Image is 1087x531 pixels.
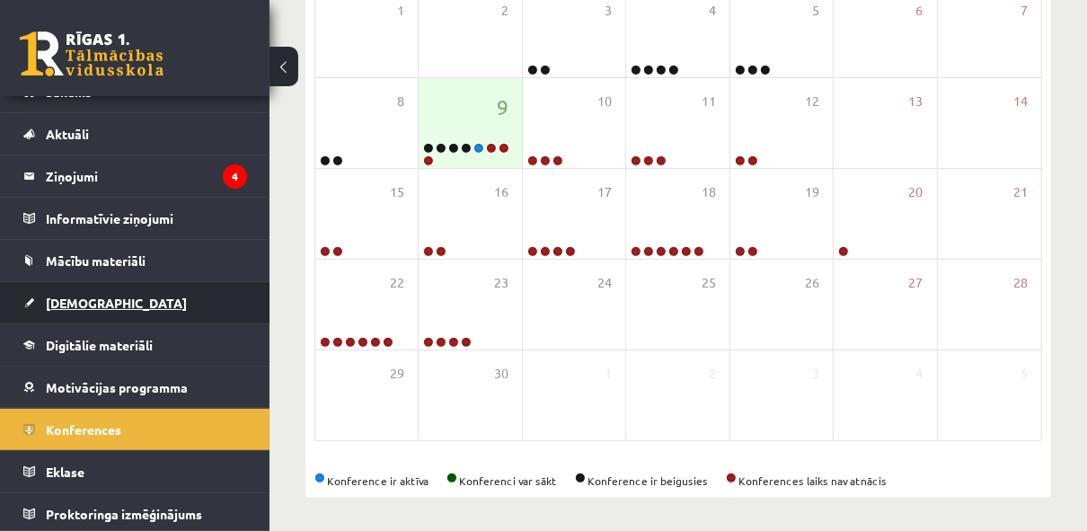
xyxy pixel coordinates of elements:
[23,324,247,366] a: Digitālie materiāli
[23,113,247,155] a: Aktuāli
[916,1,924,21] span: 6
[501,1,508,21] span: 2
[20,31,163,76] a: Rīgas 1. Tālmācības vidusskola
[1013,92,1028,111] span: 14
[909,182,924,202] span: 20
[909,273,924,293] span: 27
[23,367,247,408] a: Motivācijas programma
[23,409,247,450] a: Konferences
[46,421,121,438] span: Konferences
[1013,273,1028,293] span: 28
[23,155,247,197] a: Ziņojumi4
[597,92,612,111] span: 10
[223,164,247,189] i: 4
[605,1,612,21] span: 3
[46,464,84,480] span: Eklase
[23,451,247,492] a: Eklase
[812,1,819,21] span: 5
[23,282,247,323] a: [DEMOGRAPHIC_DATA]
[397,92,404,111] span: 8
[46,295,187,311] span: [DEMOGRAPHIC_DATA]
[390,182,404,202] span: 15
[805,182,819,202] span: 19
[702,92,716,111] span: 11
[1021,364,1028,384] span: 5
[46,155,247,197] legend: Ziņojumi
[494,182,508,202] span: 16
[390,273,404,293] span: 22
[605,364,612,384] span: 1
[494,364,508,384] span: 30
[46,252,146,269] span: Mācību materiāli
[1021,1,1028,21] span: 7
[805,273,819,293] span: 26
[23,240,247,281] a: Mācību materiāli
[23,198,247,239] a: Informatīvie ziņojumi
[1013,182,1028,202] span: 21
[709,1,716,21] span: 4
[597,182,612,202] span: 17
[709,364,716,384] span: 2
[314,473,1042,489] div: Konference ir aktīva Konferenci var sākt Konference ir beigusies Konferences laiks nav atnācis
[702,182,716,202] span: 18
[916,364,924,384] span: 4
[46,506,202,522] span: Proktoringa izmēģinājums
[497,92,508,122] span: 9
[597,273,612,293] span: 24
[494,273,508,293] span: 23
[909,92,924,111] span: 13
[46,379,188,395] span: Motivācijas programma
[805,92,819,111] span: 12
[397,1,404,21] span: 1
[702,273,716,293] span: 25
[46,337,153,353] span: Digitālie materiāli
[46,198,247,239] legend: Informatīvie ziņojumi
[390,364,404,384] span: 29
[812,364,819,384] span: 3
[46,126,89,142] span: Aktuāli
